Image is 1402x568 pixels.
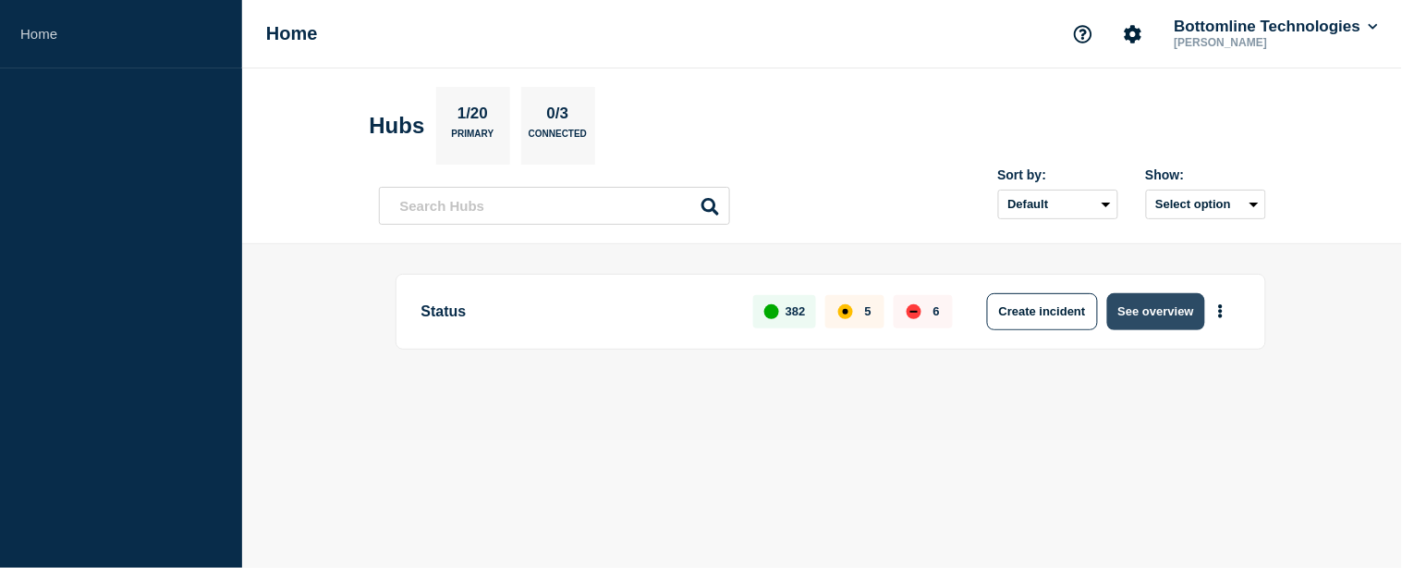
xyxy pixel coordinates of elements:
div: Sort by: [998,167,1118,182]
div: down [907,304,921,319]
p: 382 [786,304,806,318]
button: Support [1064,15,1103,54]
p: [PERSON_NAME] [1171,36,1363,49]
h2: Hubs [370,113,425,139]
button: Select option [1146,190,1266,219]
button: Account settings [1114,15,1152,54]
p: Status [421,293,733,330]
button: Bottomline Technologies [1171,18,1382,36]
input: Search Hubs [379,187,730,225]
p: Primary [452,129,494,148]
button: More actions [1209,294,1233,328]
div: up [764,304,779,319]
p: 6 [933,304,940,318]
p: 5 [865,304,872,318]
h1: Home [266,23,318,44]
div: Show: [1146,167,1266,182]
p: 0/3 [540,105,576,129]
button: Create incident [987,293,1098,330]
p: 1/20 [450,105,494,129]
div: affected [838,304,853,319]
select: Sort by [998,190,1118,219]
button: See overview [1107,293,1205,330]
p: Connected [529,129,587,148]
